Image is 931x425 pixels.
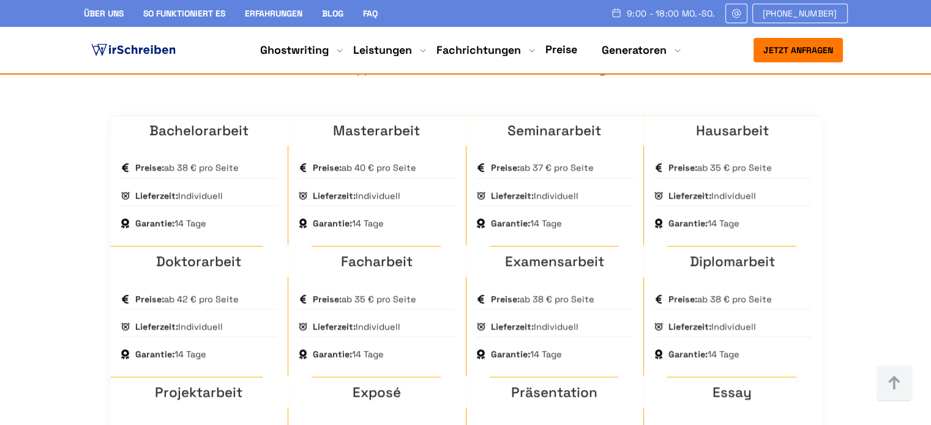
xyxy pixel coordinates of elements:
img: Lieferzeit: [298,191,308,201]
img: Lieferzeit: [298,322,308,331]
strong: Garantie: [135,349,174,360]
img: Preise: [654,163,664,172]
strong: Lieferzeit: [313,190,356,201]
strong: Garantie: [313,218,352,229]
a: Fachrichtungen [436,43,521,57]
a: Über uns [84,8,124,19]
strong: Lieferzeit: [135,321,178,332]
strong: Preise: [668,294,697,305]
span: ab 35 € pro Seite [668,161,772,174]
strong: Garantie: [135,218,174,229]
img: Garantie: [298,349,308,359]
span: 14 Tage [491,217,562,229]
strong: Preise: [313,294,342,305]
span: Individuell [668,320,756,333]
a: Seminararbeit [507,122,601,139]
span: 14 Tage [313,348,384,360]
strong: Preise: [313,162,342,173]
strong: Lieferzeit: [668,190,711,201]
img: Lieferzeit: [654,191,664,201]
a: Facharbeit [341,253,413,270]
span: ab 38 € pro Seite [135,161,239,174]
span: ab 40 € pro Seite [313,161,416,174]
strong: Lieferzeit: [135,190,178,201]
strong: Lieferzeit: [491,321,534,332]
span: 14 Tage [491,348,562,360]
a: Projektarbeit [155,383,242,401]
strong: Garantie: [491,349,530,360]
span: Individuell [313,320,400,333]
span: Individuell [135,190,223,202]
a: Ghostwriting [260,43,329,57]
strong: Preise: [135,294,164,305]
strong: Preise: [668,162,697,173]
a: Generatoren [602,43,667,57]
span: 9:00 - 18:00 Mo.-So. [627,9,716,18]
a: Hausarbeit [696,122,769,139]
span: 14 Tage [668,217,739,229]
a: Exposé [353,383,401,401]
strong: Garantie: [668,349,708,360]
a: Essay [712,383,752,401]
strong: Lieferzeit: [491,190,534,201]
img: Garantie: [476,349,486,359]
img: logo ghostwriter-österreich [89,41,178,59]
button: Jetzt anfragen [753,38,843,62]
img: Preise: [121,163,130,172]
img: Preise: [476,163,486,172]
img: Garantie: [121,349,130,359]
img: Lieferzeit: [476,322,486,331]
span: Individuell [313,190,400,202]
img: Garantie: [654,218,664,228]
span: 14 Tage [668,348,739,360]
img: Preise: [121,294,130,304]
img: Preise: [654,294,664,304]
strong: Lieferzeit: [668,321,711,332]
strong: Garantie: [313,349,352,360]
img: Lieferzeit: [121,322,130,331]
span: Individuell [135,320,223,333]
img: Preise: [298,294,308,304]
strong: Preise: [491,294,520,305]
a: So funktioniert es [143,8,225,19]
span: Individuell [491,190,578,202]
img: Preise: [298,163,308,172]
a: [PHONE_NUMBER] [752,4,848,23]
span: ab 38 € pro Seite [491,293,594,305]
span: Individuell [668,190,756,202]
span: 14 Tage [313,217,384,229]
strong: Garantie: [668,218,708,229]
img: Garantie: [476,218,486,228]
img: button top [876,365,913,402]
span: 14 Tage [135,348,206,360]
span: ab 37 € pro Seite [491,161,594,174]
a: Examensarbeit [505,253,604,270]
strong: Preise: [135,162,164,173]
strong: Preise: [491,162,520,173]
img: Lieferzeit: [654,322,664,331]
img: Garantie: [654,349,664,359]
img: Email [731,9,742,18]
img: Schedule [611,8,622,18]
img: Preise: [476,294,486,304]
img: Garantie: [121,218,130,228]
a: Diplomarbeit [690,253,775,270]
a: Bachelorarbeit [149,122,249,139]
span: 14 Tage [135,217,206,229]
a: Blog [322,8,343,19]
img: Garantie: [298,218,308,228]
span: ab 42 € pro Seite [135,293,239,305]
strong: Garantie: [491,218,530,229]
span: ab 35 € pro Seite [313,293,416,305]
a: Masterarbeit [333,122,420,139]
a: Präsentation [511,383,597,401]
span: [PHONE_NUMBER] [763,9,837,18]
a: Erfahrungen [245,8,302,19]
span: ab 38 € pro Seite [668,293,772,305]
a: Preise [545,42,577,56]
a: Leistungen [353,43,412,57]
img: Lieferzeit: [121,191,130,201]
img: Lieferzeit: [476,191,486,201]
strong: Lieferzeit: [313,321,356,332]
span: Individuell [491,320,578,333]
